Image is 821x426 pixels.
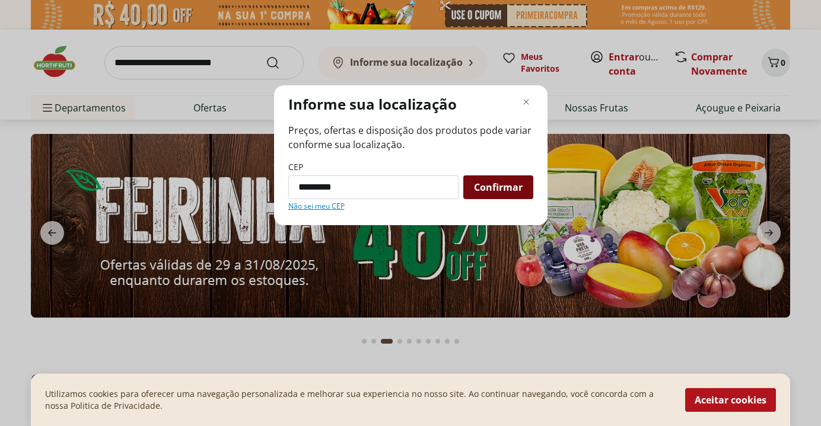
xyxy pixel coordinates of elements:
[288,201,345,211] a: Não sei meu CEP
[474,182,523,192] span: Confirmar
[288,123,533,152] span: Preços, ofertas e disposição dos produtos pode variar conforme sua localização.
[463,175,533,199] button: Confirmar
[45,388,671,412] p: Utilizamos cookies para oferecer uma navegação personalizada e melhorar sua experiencia no nosso ...
[288,161,303,173] label: CEP
[288,95,457,114] p: Informe sua localização
[274,85,548,225] div: Modal de regionalização
[519,95,533,109] button: Fechar modal de regionalização
[685,388,776,412] button: Aceitar cookies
